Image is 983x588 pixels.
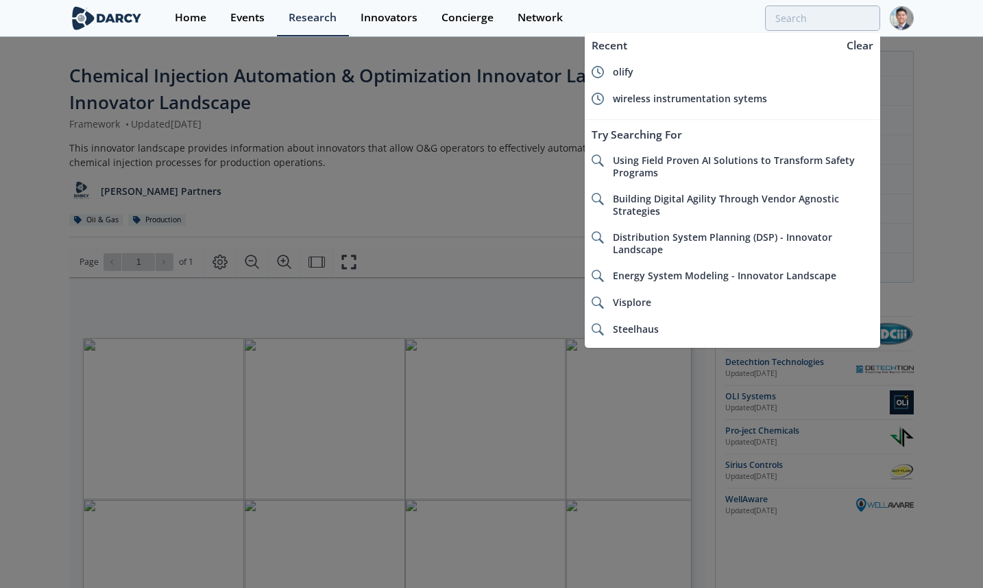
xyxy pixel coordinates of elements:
div: Try Searching For [585,122,880,148]
div: Concierge [441,12,494,23]
img: icon [592,231,604,244]
img: icon [592,93,604,105]
img: icon [592,270,604,282]
div: Network [518,12,563,23]
img: logo-wide.svg [69,6,144,30]
span: Using Field Proven AI Solutions to Transform Safety Programs [613,154,855,179]
span: Energy System Modeling - Innovator Landscape [613,269,836,282]
span: Steelhaus [613,322,659,336]
input: Advanced Search [765,5,880,31]
img: icon [592,154,604,167]
img: icon [592,66,604,78]
img: icon [592,323,604,336]
iframe: chat widget [925,533,969,574]
div: Home [175,12,206,23]
img: Profile [890,6,914,30]
div: Clear [842,38,878,54]
span: Distribution System Planning (DSP) - Innovator Landscape [613,231,832,256]
span: wireless instrumentation sytems [613,92,767,105]
span: Visplore [613,296,651,309]
div: Innovators [361,12,417,23]
span: Building Digital Agility Through Vendor Agnostic Strategies [613,192,839,217]
div: Recent [585,33,839,58]
div: Research [289,12,337,23]
span: olify [613,65,633,78]
img: icon [592,296,604,309]
img: icon [592,193,604,205]
div: Events [230,12,265,23]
